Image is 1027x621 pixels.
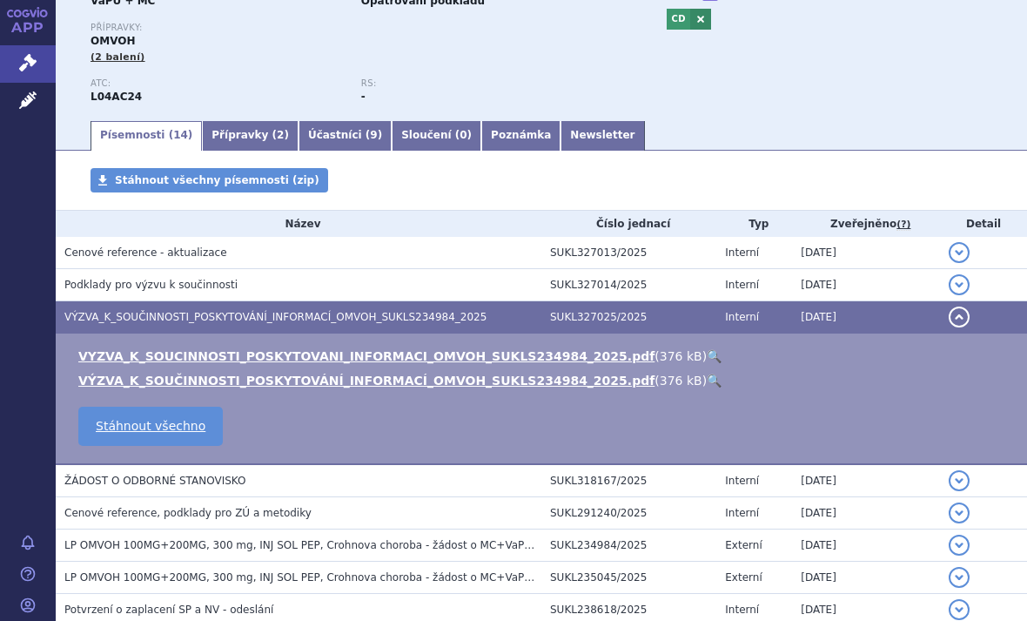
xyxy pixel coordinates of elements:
strong: MIRIKIZUMAB [91,91,142,103]
p: ATC: [91,78,344,89]
span: Externí [725,539,762,551]
span: (2 balení) [91,51,145,63]
button: detail [949,567,970,588]
span: Interní [725,311,759,323]
li: ( ) [78,372,1010,389]
td: SUKL327025/2025 [541,301,716,334]
span: ŽÁDOST O ODBORNÉ STANOVISKO [64,475,245,487]
button: detail [949,274,970,295]
a: Přípravky (2) [202,121,299,151]
td: SUKL234984/2025 [541,530,716,562]
a: Stáhnout všechny písemnosti (zip) [91,168,328,192]
a: VYZVA_K_SOUCINNOSTI_POSKYTOVANI_INFORMACI_OMVOH_SUKLS234984_2025.pdf [78,349,654,363]
button: detail [949,535,970,556]
span: Cenové reference, podklady pro ZÚ a metodiky [64,507,312,519]
span: Stáhnout všechny písemnosti (zip) [115,174,319,186]
span: Interní [725,246,759,259]
a: 🔍 [707,349,722,363]
span: Externí [725,571,762,584]
span: LP OMVOH 100MG+200MG, 300 mg, INJ SOL PEP, Crohnova choroba - žádost o MC+VaPÚ - VEŘEJNÉ, mail 2/4 [64,571,636,584]
span: LP OMVOH 100MG+200MG, 300 mg, INJ SOL PEP, Crohnova choroba - žádost o MC+VaPÚ - VEŘEJNÉ, mail - 1/4 [64,539,643,551]
th: Název [56,211,541,237]
button: detail [949,242,970,263]
td: SUKL291240/2025 [541,497,716,530]
th: Zveřejněno [792,211,940,237]
td: SUKL327014/2025 [541,269,716,301]
button: detail [949,599,970,620]
span: 9 [370,129,377,141]
a: CD [667,9,690,30]
td: [DATE] [792,562,940,594]
button: detail [949,470,970,491]
th: Detail [940,211,1027,237]
p: RS: [361,78,614,89]
button: detail [949,503,970,523]
strong: - [361,91,366,103]
a: VÝZVA_K_SOUČINNOSTI_POSKYTOVÁNÍ_INFORMACÍ_OMVOH_SUKLS234984_2025.pdf [78,374,654,388]
th: Typ [716,211,792,237]
a: 🔍 [707,374,722,388]
span: 2 [277,129,284,141]
abbr: (?) [896,219,910,231]
a: Poznámka [481,121,560,151]
td: SUKL318167/2025 [541,464,716,497]
td: [DATE] [792,269,940,301]
a: Newsletter [560,121,644,151]
td: [DATE] [792,497,940,530]
td: [DATE] [792,237,940,269]
span: 0 [460,129,467,141]
span: 376 kB [660,349,702,363]
button: detail [949,307,970,327]
span: Podklady pro výzvu k součinnosti [64,279,238,291]
td: SUKL235045/2025 [541,562,716,594]
th: Číslo jednací [541,211,716,237]
span: Potvrzení o zaplacení SP a NV - odeslání [64,604,273,616]
td: [DATE] [792,530,940,562]
a: Stáhnout všechno [78,407,223,446]
span: Interní [725,475,759,487]
span: Interní [725,279,759,291]
a: Sloučení (0) [392,121,481,151]
span: 14 [173,129,188,141]
p: Přípravky: [91,23,632,33]
span: 376 kB [660,374,702,388]
td: [DATE] [792,301,940,334]
a: Písemnosti (14) [91,121,202,151]
td: [DATE] [792,464,940,497]
span: Interní [725,507,759,519]
span: Cenové reference - aktualizace [64,246,227,259]
span: VÝZVA_K_SOUČINNOSTI_POSKYTOVÁNÍ_INFORMACÍ_OMVOH_SUKLS234984_2025 [64,311,487,323]
a: Účastníci (9) [299,121,392,151]
td: SUKL327013/2025 [541,237,716,269]
li: ( ) [78,348,1010,365]
span: Interní [725,604,759,616]
span: OMVOH [91,35,135,47]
